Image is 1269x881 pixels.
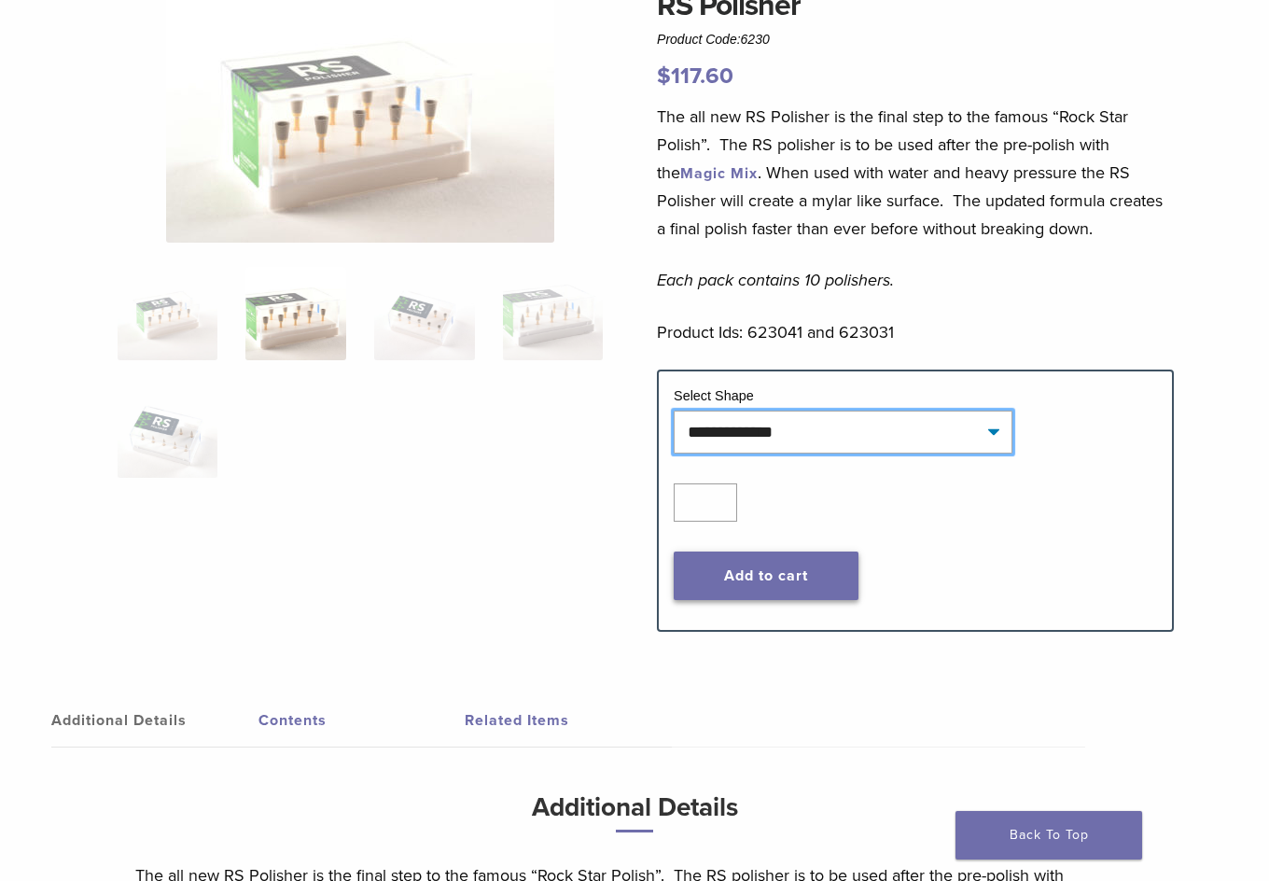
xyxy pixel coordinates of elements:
[245,267,346,360] img: RS Polisher - Image 2
[657,63,733,90] bdi: 117.60
[674,552,858,600] button: Add to cart
[374,267,475,360] img: RS Polisher - Image 3
[657,270,894,290] em: Each pack contains 10 polishers.
[118,385,218,478] img: RS Polisher - Image 5
[258,694,466,747] a: Contents
[657,318,1174,346] p: Product Ids: 623041 and 623031
[657,103,1174,243] p: The all new RS Polisher is the final step to the famous “Rock Star Polish”. The RS polisher is to...
[503,267,604,360] img: RS Polisher - Image 4
[465,694,672,747] a: Related Items
[118,267,218,360] img: RS-Polihser-Cup-3-324x324.jpg
[955,811,1142,860] a: Back To Top
[674,388,754,403] label: Select Shape
[657,63,671,90] span: $
[657,32,770,47] span: Product Code:
[51,694,258,747] a: Additional Details
[741,32,770,47] span: 6230
[135,785,1134,847] h3: Additional Details
[680,164,758,183] a: Magic Mix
